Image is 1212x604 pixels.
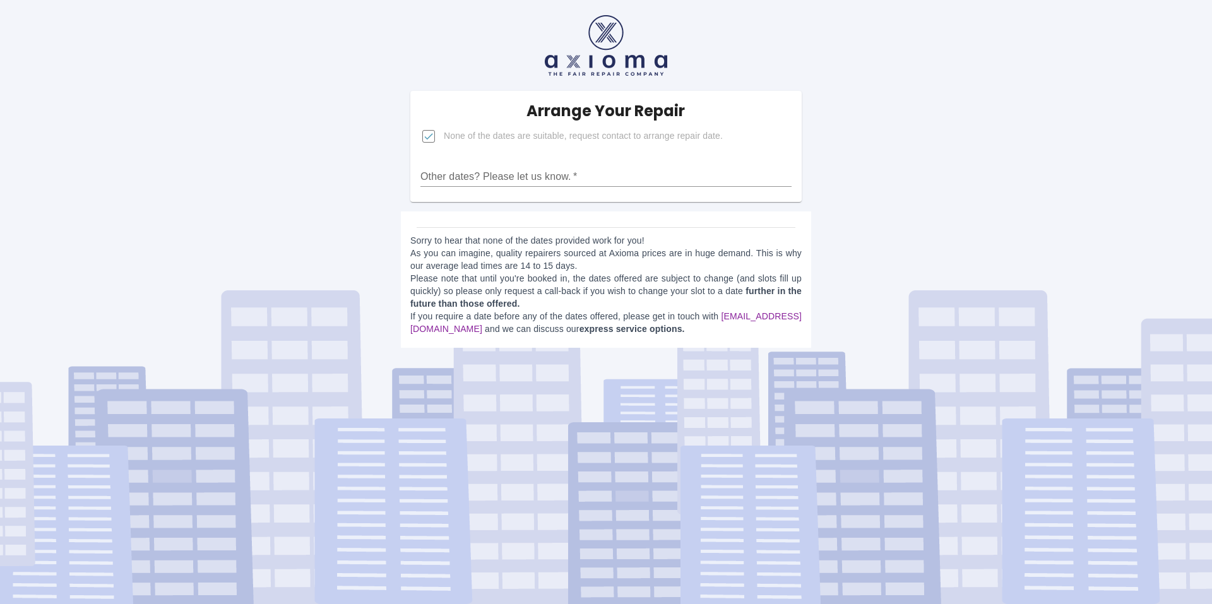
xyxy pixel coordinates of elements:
[545,15,667,76] img: axioma
[410,234,802,335] p: Sorry to hear that none of the dates provided work for you! As you can imagine, quality repairers...
[526,101,685,121] h5: Arrange Your Repair
[410,286,802,309] b: further in the future than those offered.
[444,130,723,143] span: None of the dates are suitable, request contact to arrange repair date.
[579,324,685,334] b: express service options.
